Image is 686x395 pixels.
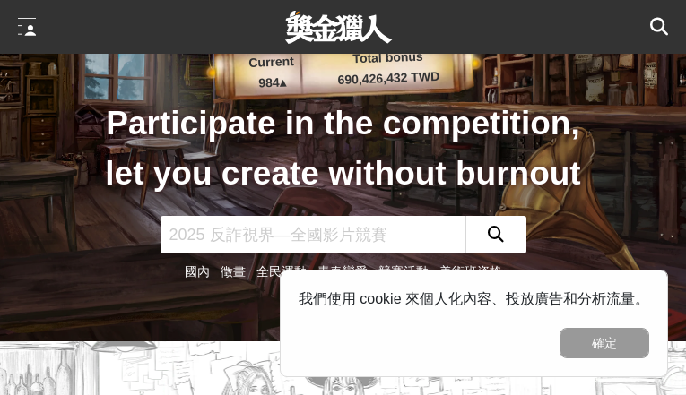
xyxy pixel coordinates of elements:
[560,328,649,358] button: 確定
[236,73,308,94] p: 984 ▴
[235,52,308,73] p: Current
[185,264,210,279] a: 國內
[161,216,465,253] input: 2025 反詐視界—全國影片競賽
[221,264,246,279] a: 徵畫
[256,264,307,279] a: 全民運動
[299,291,649,306] span: 我們使用 cookie 來個人化內容、投放廣告和分析流量。
[308,66,470,90] p: 690,426,432 TWD
[307,46,469,70] p: Total bonus
[378,264,429,279] a: 競賽活動
[317,264,368,279] a: 青春戀愛
[101,99,586,198] div: Participate in the competition, let you create without burnout
[439,264,502,279] a: 美術班資格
